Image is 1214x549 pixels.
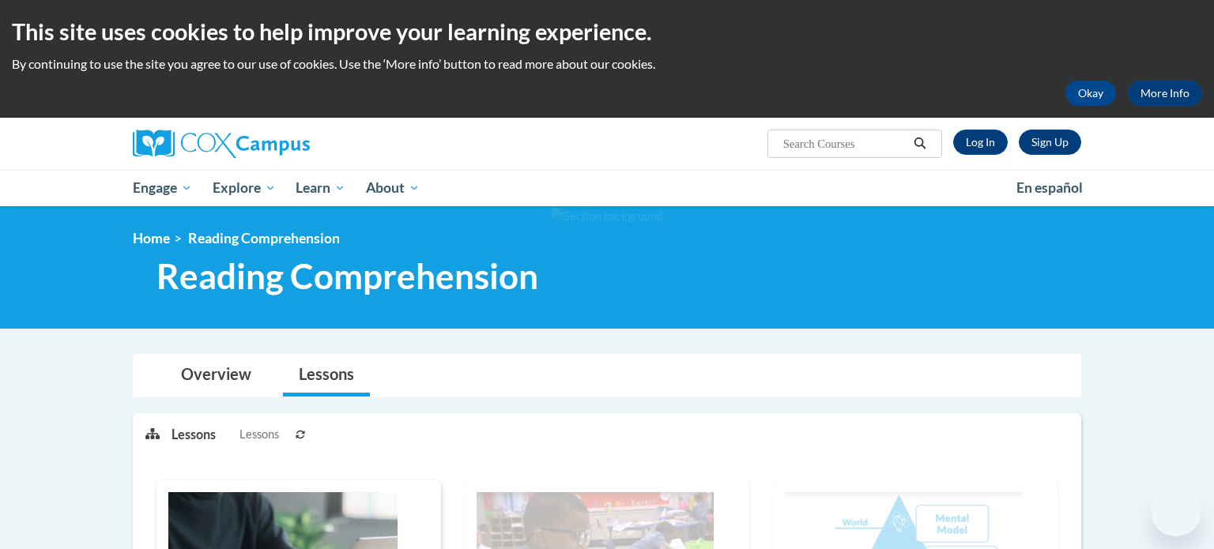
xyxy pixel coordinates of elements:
h2: This site uses cookies to help improve your learning experience. [12,16,1202,47]
span: Lessons [239,426,279,443]
a: Cox Campus [133,130,433,158]
button: Search [908,134,932,153]
iframe: Button to launch messaging window [1151,486,1201,536]
span: En español [1016,179,1083,196]
button: Okay [1065,81,1116,106]
a: Log In [953,130,1008,155]
a: Lessons [283,355,370,397]
a: Home [133,230,170,246]
a: Explore [202,170,286,206]
span: Explore [213,179,276,197]
p: By continuing to use the site you agree to our use of cookies. Use the ‘More info’ button to read... [12,55,1202,73]
input: Search Courses [782,134,908,153]
span: Reading Comprehension [156,255,538,297]
img: Section background [551,208,663,225]
a: En español [1006,171,1093,205]
a: Engage [123,170,202,206]
img: Cox Campus [133,130,310,158]
div: Main menu [109,170,1105,206]
p: Lessons [172,426,216,443]
a: Register [1019,130,1081,155]
span: Reading Comprehension [188,230,340,246]
a: More Info [1128,81,1202,106]
a: About [356,170,430,206]
a: Overview [165,355,267,397]
span: About [366,179,420,197]
span: Engage [133,179,192,197]
a: Learn [285,170,356,206]
span: Learn [296,179,345,197]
